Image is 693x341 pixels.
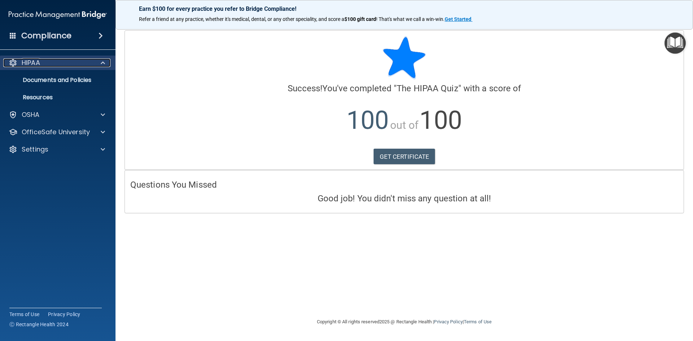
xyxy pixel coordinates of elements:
[445,16,471,22] strong: Get Started
[288,83,323,93] span: Success!
[344,16,376,22] strong: $100 gift card
[376,16,445,22] span: ! That's what we call a win-win.
[21,31,71,41] h4: Compliance
[130,194,678,203] h4: Good job! You didn't miss any question at all!
[139,5,670,12] p: Earn $100 for every practice you refer to Bridge Compliance!
[9,321,69,328] span: Ⓒ Rectangle Health 2024
[9,8,107,22] img: PMB logo
[5,76,103,84] p: Documents and Policies
[9,110,105,119] a: OSHA
[22,58,40,67] p: HIPAA
[9,128,105,136] a: OfficeSafe University
[9,58,105,67] a: HIPAA
[130,180,678,189] h4: Questions You Missed
[390,119,419,131] span: out of
[22,145,48,154] p: Settings
[48,311,80,318] a: Privacy Policy
[9,145,105,154] a: Settings
[273,310,536,333] div: Copyright © All rights reserved 2025 @ Rectangle Health | |
[5,94,103,101] p: Resources
[9,311,39,318] a: Terms of Use
[130,84,678,93] h4: You've completed " " with a score of
[445,16,472,22] a: Get Started
[374,149,435,165] a: GET CERTIFICATE
[664,32,686,54] button: Open Resource Center
[22,110,40,119] p: OSHA
[22,128,90,136] p: OfficeSafe University
[419,105,462,135] span: 100
[434,319,462,324] a: Privacy Policy
[383,36,426,79] img: blue-star-rounded.9d042014.png
[139,16,344,22] span: Refer a friend at any practice, whether it's medical, dental, or any other speciality, and score a
[464,319,492,324] a: Terms of Use
[346,105,389,135] span: 100
[397,83,458,93] span: The HIPAA Quiz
